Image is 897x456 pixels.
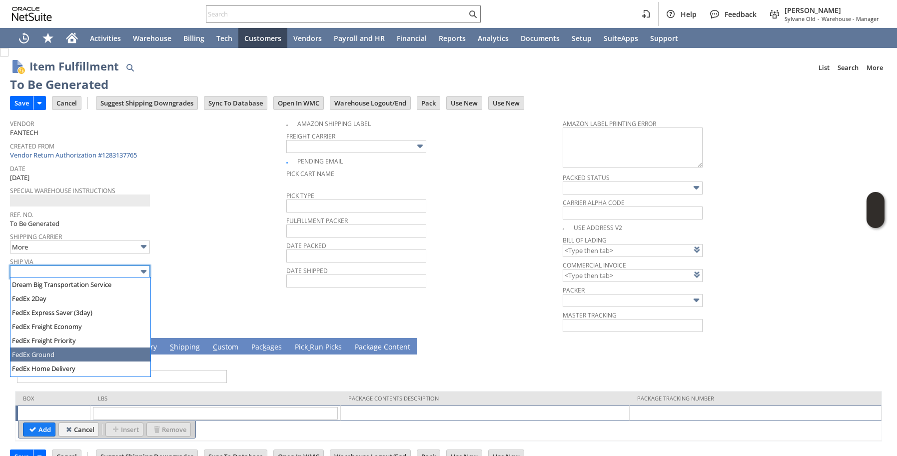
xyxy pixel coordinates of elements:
span: Documents [521,33,560,43]
input: Remove [147,423,190,436]
a: Ship Via [10,257,33,266]
input: More [10,240,150,253]
svg: Recent Records [18,32,30,44]
input: Sync To Database [204,96,267,109]
span: S [170,342,174,351]
iframe: Click here to launch Oracle Guided Learning Help Panel [867,192,885,228]
input: Warehouse Logout/End [330,96,410,109]
a: Special Warehouse Instructions [10,186,115,195]
div: FedEx International Economy [10,375,150,389]
a: Pick Cart Name [286,169,334,178]
svg: Shortcuts [42,32,54,44]
div: FedEx 2Day [10,291,150,305]
div: FedEx Express Saver (3day) [10,305,150,319]
div: FedEx Freight Economy [10,319,150,333]
input: Open In WMC [274,96,323,109]
input: Suggest Shipping Downgrades [96,96,197,109]
a: Analytics [472,28,515,48]
span: Vendors [293,33,322,43]
a: Support [644,28,684,48]
span: Financial [397,33,427,43]
span: SuiteApps [604,33,638,43]
a: More [863,59,887,75]
img: More Options [414,140,426,152]
div: Shortcuts [36,28,60,48]
span: [DATE] [10,173,29,182]
a: Customers [238,28,287,48]
a: Packed Status [563,173,610,182]
span: Warehouse - Manager [822,15,879,22]
span: - [818,15,820,22]
a: Fulfillment Packer [286,216,348,225]
a: Date [10,164,25,173]
a: Documents [515,28,566,48]
input: Cancel [52,96,81,109]
span: Customers [244,33,281,43]
a: Ref. No. [10,210,33,219]
input: Insert [106,423,143,436]
input: Use New [489,96,524,109]
a: Freight Carrier [286,132,335,140]
a: Activities [84,28,127,48]
input: Cancel [59,423,98,436]
span: Setup [572,33,592,43]
a: Financial [391,28,433,48]
input: Save [10,96,33,109]
div: Dream Big Transportation Service [10,277,150,291]
div: Package Contents Description [348,394,622,402]
a: Date Shipped [286,266,328,275]
div: lbs [98,394,333,402]
a: Unrolled view on [869,340,881,352]
span: FANTECH [10,128,38,137]
span: Feedback [725,9,757,19]
a: Amazon Shipping Label [297,119,371,128]
span: Sylvane Old [785,15,816,22]
span: Payroll and HR [334,33,385,43]
a: PickRun Picks [292,342,344,353]
input: <Type then tab> [563,269,703,282]
img: More Options [138,266,149,277]
span: To Be Generated [10,219,59,228]
a: Search [834,59,863,75]
span: Oracle Guided Learning Widget. To move around, please hold and drag [867,210,885,228]
a: List [815,59,834,75]
a: Use Address V2 [574,223,622,232]
a: Commercial Invoice [563,261,626,269]
span: C [213,342,217,351]
a: Payroll and HR [328,28,391,48]
a: Custom [210,342,241,353]
svg: Home [66,32,78,44]
span: Billing [183,33,204,43]
img: More Options [691,294,702,306]
h1: Item Fulfillment [29,58,119,74]
img: More Options [691,182,702,193]
a: SuiteApps [598,28,644,48]
a: Bill Of Lading [563,236,607,244]
a: Pending Email [297,157,343,165]
a: Tech [210,28,238,48]
a: Shipping Carrier [10,232,62,241]
svg: Search [467,8,479,20]
a: Pick Type [286,191,314,200]
span: g [374,342,378,351]
div: Box [23,394,83,402]
a: Setup [566,28,598,48]
input: Use New [447,96,482,109]
a: Packer [563,286,585,294]
span: Help [681,9,697,19]
a: Vendor Return Authorization #1283137765 [10,150,137,159]
a: Carrier Alpha Code [563,198,625,207]
img: More Options [138,241,149,252]
a: Home [60,28,84,48]
a: Date Packed [286,241,326,250]
div: FedEx Home Delivery [10,361,150,375]
a: Vendor [10,119,34,128]
span: Tech [216,33,232,43]
img: Quick Find [124,61,136,73]
a: Amazon Label Printing Error [563,119,656,128]
a: Billing [177,28,210,48]
a: Package Content [352,342,413,353]
div: Package Tracking Number [637,394,874,402]
a: Created From [10,142,54,150]
div: FedEx Freight Priority [10,333,150,347]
